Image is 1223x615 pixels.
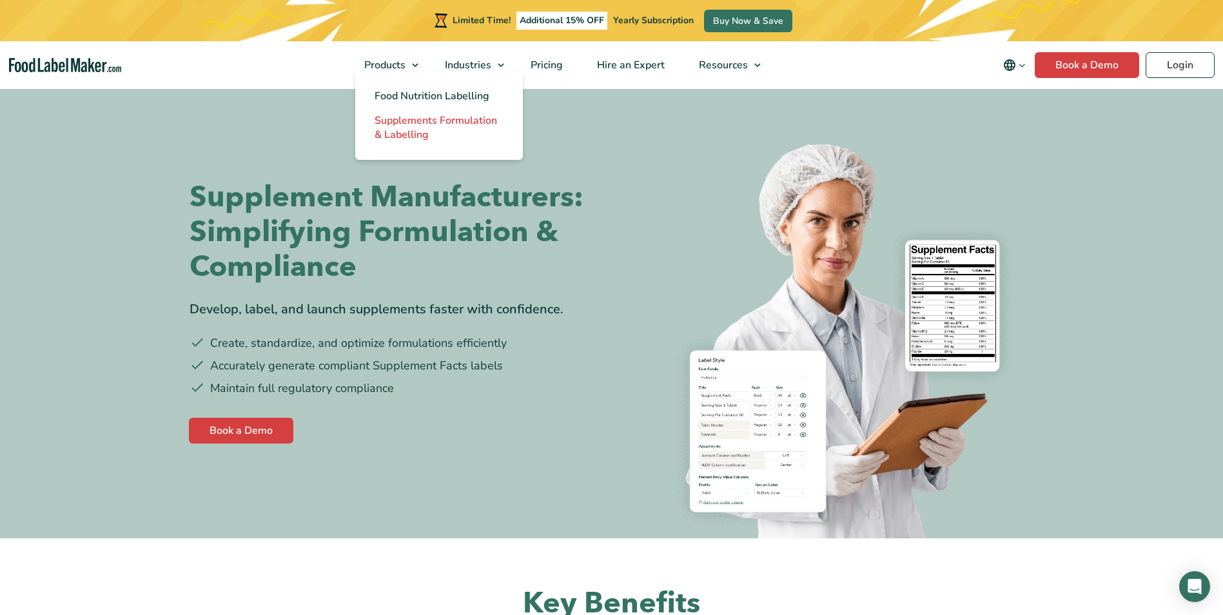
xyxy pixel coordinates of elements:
[613,14,694,26] span: Yearly Subscription
[704,10,792,32] a: Buy Now & Save
[428,41,511,89] a: Industries
[580,41,679,89] a: Hire an Expert
[375,89,489,103] span: Food Nutrition Labelling
[994,52,1035,78] button: Change language
[682,41,767,89] a: Resources
[514,41,577,89] a: Pricing
[355,84,523,108] a: Food Nutrition Labelling
[1146,52,1215,78] a: Login
[593,58,666,72] span: Hire an Expert
[441,58,493,72] span: Industries
[347,41,425,89] a: Products
[190,380,602,397] li: Maintain full regulatory compliance
[360,58,407,72] span: Products
[1035,52,1139,78] a: Book a Demo
[516,12,607,30] span: Additional 15% OFF
[527,58,564,72] span: Pricing
[190,300,602,319] div: Develop, label, and launch supplements faster with confidence.
[189,418,293,444] a: Book a Demo
[190,335,602,352] li: Create, standardize, and optimize formulations efficiently
[355,108,523,147] a: Supplements Formulation & Labelling
[190,357,602,375] li: Accurately generate compliant Supplement Facts labels
[9,58,122,73] a: Food Label Maker homepage
[375,113,497,142] span: Supplements Formulation & Labelling
[190,180,602,284] h1: Supplement Manufacturers: Simplifying Formulation & Compliance
[695,58,749,72] span: Resources
[453,14,511,26] span: Limited Time!
[1179,571,1210,602] div: Open Intercom Messenger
